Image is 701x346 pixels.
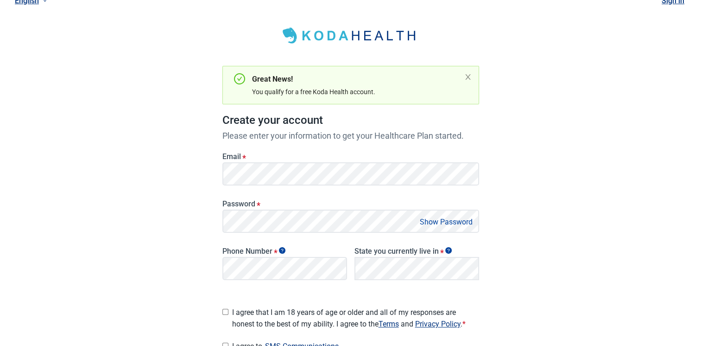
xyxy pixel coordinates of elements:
[354,247,479,256] label: State you currently live in
[415,320,461,328] a: Read our Privacy Policy
[417,216,475,228] button: Show Password
[279,247,285,254] span: Show tooltip
[222,112,479,129] h1: Create your account
[222,129,479,142] p: Please enter your information to get your Healthcare Plan started.
[379,320,399,328] a: Read our Terms of Service
[445,247,452,254] span: Show tooltip
[464,73,472,81] button: close
[222,152,479,161] label: Email
[232,307,479,330] span: I agree that I am 18 years of age or older and all of my responses are honest to the best of my a...
[252,87,461,97] div: You qualify for a free Koda Health account.
[252,75,293,83] strong: Great News!
[277,24,425,47] img: Koda Health
[222,199,479,208] label: Password
[222,247,347,256] label: Phone Number
[234,73,245,84] span: check-circle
